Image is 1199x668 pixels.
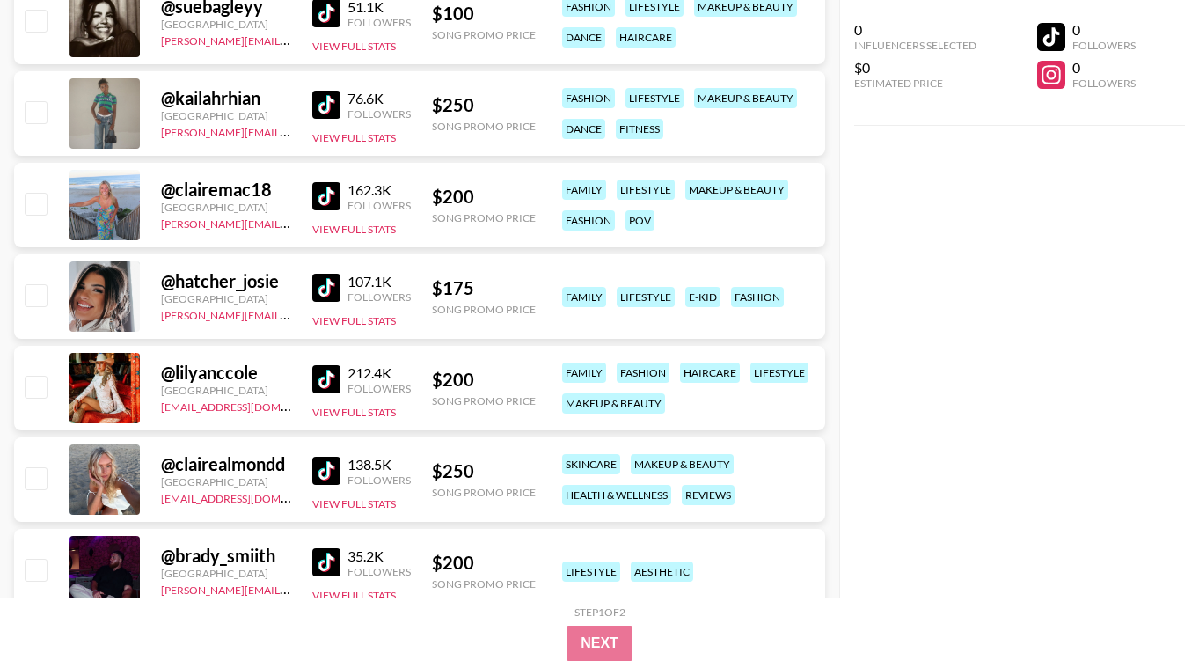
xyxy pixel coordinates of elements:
div: 35.2K [347,547,411,565]
div: lifestyle [750,363,808,383]
button: View Full Stats [312,589,396,602]
div: 138.5K [347,456,411,473]
a: [PERSON_NAME][EMAIL_ADDRESS][PERSON_NAME][DOMAIN_NAME] [161,305,505,322]
div: lifestyle [562,562,620,582]
div: makeup & beauty [694,88,797,108]
div: family [562,287,606,307]
div: fashion [731,287,784,307]
img: TikTok [312,548,340,576]
div: Song Promo Price [432,120,536,133]
div: haircare [616,27,676,48]
img: TikTok [312,274,340,302]
button: View Full Stats [312,497,396,510]
div: 107.1K [347,273,411,290]
div: Followers [1072,77,1136,90]
div: @ clairemac18 [161,179,291,201]
div: makeup & beauty [631,454,734,474]
div: Song Promo Price [432,28,536,41]
div: Song Promo Price [432,394,536,407]
div: Followers [347,199,411,212]
div: Step 1 of 2 [574,606,625,619]
div: aesthetic [631,562,693,582]
div: @ lilyanccole [161,362,291,384]
div: Song Promo Price [432,211,536,224]
div: Influencers Selected [854,39,976,52]
img: TikTok [312,182,340,210]
div: Followers [347,107,411,121]
div: fitness [616,119,663,139]
div: pov [625,210,654,231]
div: $ 175 [432,277,536,299]
div: fashion [562,210,615,231]
div: 76.6K [347,90,411,107]
div: Followers [1072,39,1136,52]
a: [EMAIL_ADDRESS][DOMAIN_NAME] [161,397,338,414]
a: [PERSON_NAME][EMAIL_ADDRESS][PERSON_NAME][DOMAIN_NAME] [161,122,505,139]
div: health & wellness [562,485,671,505]
div: makeup & beauty [685,180,788,200]
div: [GEOGRAPHIC_DATA] [161,292,291,305]
button: View Full Stats [312,40,396,53]
div: Followers [347,565,411,578]
div: Followers [347,290,411,304]
div: $0 [854,59,976,77]
div: @ clairealmondd [161,453,291,475]
div: $ 200 [432,186,536,208]
div: @ kailahrhian [161,87,291,109]
img: TikTok [312,365,340,393]
a: [PERSON_NAME][EMAIL_ADDRESS][PERSON_NAME][DOMAIN_NAME] [161,580,505,597]
div: 212.4K [347,364,411,382]
div: family [562,180,606,200]
div: $ 100 [432,3,536,25]
div: 0 [1072,59,1136,77]
div: [GEOGRAPHIC_DATA] [161,109,291,122]
div: [GEOGRAPHIC_DATA] [161,201,291,214]
a: [PERSON_NAME][EMAIL_ADDRESS][PERSON_NAME][DOMAIN_NAME] [161,214,505,231]
div: fashion [562,88,615,108]
div: 0 [1072,21,1136,39]
div: Song Promo Price [432,486,536,499]
div: [GEOGRAPHIC_DATA] [161,475,291,488]
a: [PERSON_NAME][EMAIL_ADDRESS][DOMAIN_NAME] [161,31,421,48]
div: e-kid [685,287,720,307]
img: TikTok [312,91,340,119]
button: View Full Stats [312,406,396,419]
div: 0 [854,21,976,39]
button: View Full Stats [312,314,396,327]
div: lifestyle [625,88,684,108]
div: 162.3K [347,181,411,199]
div: $ 200 [432,552,536,574]
div: lifestyle [617,180,675,200]
div: Followers [347,382,411,395]
div: Followers [347,16,411,29]
div: dance [562,27,605,48]
div: [GEOGRAPHIC_DATA] [161,567,291,580]
div: makeup & beauty [562,393,665,414]
div: haircare [680,363,740,383]
a: [EMAIL_ADDRESS][DOMAIN_NAME] [161,488,338,505]
div: [GEOGRAPHIC_DATA] [161,384,291,397]
div: Song Promo Price [432,303,536,316]
div: family [562,363,606,383]
div: lifestyle [617,287,675,307]
div: $ 250 [432,460,536,482]
div: fashion [617,363,669,383]
button: Next [567,626,632,661]
div: reviews [682,485,735,505]
button: View Full Stats [312,131,396,144]
div: [GEOGRAPHIC_DATA] [161,18,291,31]
div: skincare [562,454,620,474]
div: $ 200 [432,369,536,391]
div: Followers [347,473,411,487]
img: TikTok [312,457,340,485]
div: Estimated Price [854,77,976,90]
div: @ brady_smiith [161,545,291,567]
div: dance [562,119,605,139]
div: @ hatcher_josie [161,270,291,292]
div: $ 250 [432,94,536,116]
button: View Full Stats [312,223,396,236]
div: Song Promo Price [432,577,536,591]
